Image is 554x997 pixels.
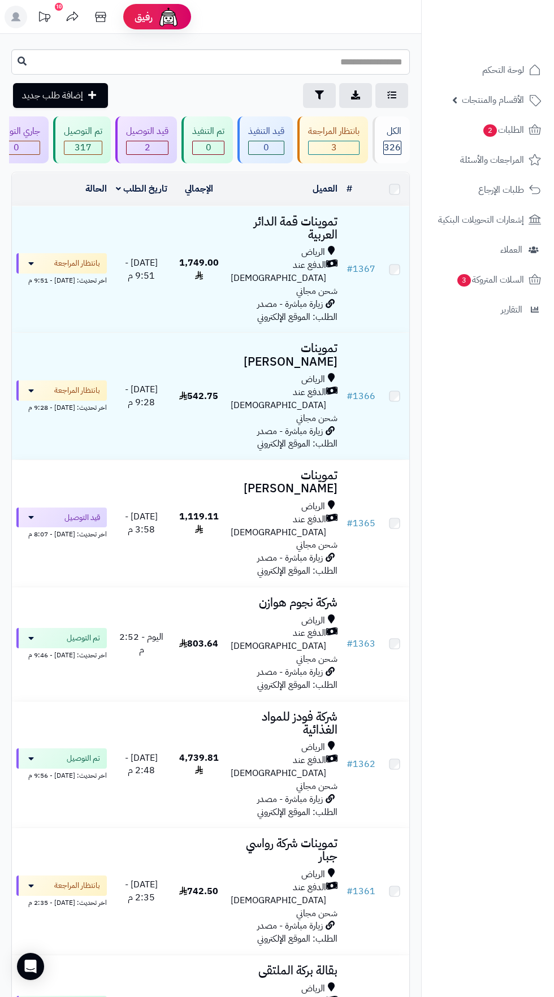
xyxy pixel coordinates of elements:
[231,469,337,495] h3: تموينات [PERSON_NAME]
[85,182,107,196] a: الحالة
[127,141,168,154] span: 2
[438,212,524,228] span: إشعارات التحويلات البنكية
[192,125,224,138] div: تم التنفيذ
[296,779,337,793] span: شحن مجاني
[16,401,107,413] div: اخر تحديث: [DATE] - 9:28 م
[309,141,359,154] span: 3
[301,373,325,386] span: الرياض
[478,182,524,198] span: طلبات الإرجاع
[370,116,412,163] a: الكل326
[483,124,497,137] span: 2
[296,652,337,666] span: شحن مجاني
[301,500,325,513] span: الرياض
[301,246,325,259] span: الرياض
[347,885,375,898] a: #1361
[347,389,375,403] a: #1366
[54,385,100,396] span: بانتظار المراجعة
[179,256,219,283] span: 1,749.00
[64,125,102,138] div: تم التوصيل
[429,266,547,293] a: السلات المتروكة3
[67,753,100,764] span: تم التوصيل
[347,637,375,651] a: #1363
[249,141,284,154] span: 0
[296,538,337,552] span: شحن مجاني
[51,116,113,163] a: تم التوصيل 317
[179,116,235,163] a: تم التنفيذ 0
[383,125,401,138] div: الكل
[179,885,218,898] span: 742.50
[313,182,337,196] a: العميل
[429,176,547,203] a: طلبات الإرجاع
[231,754,326,780] span: الدفع عند [DEMOGRAPHIC_DATA]
[193,141,224,154] span: 0
[296,411,337,425] span: شحن مجاني
[125,751,158,778] span: [DATE] - 2:48 م
[16,527,107,539] div: اخر تحديث: [DATE] - 8:07 م
[257,297,337,324] span: زيارة مباشرة - مصدر الطلب: الموقع الإلكتروني
[347,262,375,276] a: #1367
[429,296,547,323] a: التقارير
[257,665,337,692] span: زيارة مباشرة - مصدر الطلب: الموقع الإلكتروني
[347,757,375,771] a: #1362
[135,10,153,24] span: رفيق
[179,510,219,536] span: 1,119.11
[64,141,102,154] span: 317
[347,517,375,530] a: #1365
[231,881,326,907] span: الدفع عند [DEMOGRAPHIC_DATA]
[301,614,325,627] span: الرياض
[257,919,337,946] span: زيارة مباشرة - مصدر الطلب: الموقع الإلكتروني
[55,3,63,11] div: 10
[457,274,471,287] span: 3
[125,878,158,904] span: [DATE] - 2:35 م
[231,627,326,653] span: الدفع عند [DEMOGRAPHIC_DATA]
[301,982,325,995] span: الرياض
[429,206,547,233] a: إشعارات التحويلات البنكية
[248,125,284,138] div: قيد التنفيذ
[501,302,522,318] span: التقارير
[231,342,337,368] h3: تموينات [PERSON_NAME]
[231,513,326,539] span: الدفع عند [DEMOGRAPHIC_DATA]
[347,517,353,530] span: #
[54,258,100,269] span: بانتظار المراجعة
[185,182,213,196] a: الإجمالي
[301,868,325,881] span: الرياض
[296,284,337,298] span: شحن مجاني
[113,116,179,163] a: قيد التوصيل 2
[231,710,337,736] h3: شركة فودز للمواد الغذائية
[347,389,353,403] span: #
[67,632,100,644] span: تم التوصيل
[16,274,107,285] div: اخر تحديث: [DATE] - 9:51 م
[125,383,158,409] span: [DATE] - 9:28 م
[179,637,218,651] span: 803.64
[64,512,100,523] span: قيد التوصيل
[308,125,360,138] div: بانتظار المراجعة
[13,83,108,108] a: إضافة طلب جديد
[22,89,83,102] span: إضافة طلب جديد
[482,62,524,78] span: لوحة التحكم
[460,152,524,168] span: المراجعات والأسئلة
[257,551,337,578] span: زيارة مباشرة - مصدر الطلب: الموقع الإلكتروني
[347,262,353,276] span: #
[429,146,547,174] a: المراجعات والأسئلة
[384,141,401,154] span: 326
[462,92,524,108] span: الأقسام والمنتجات
[235,116,295,163] a: قيد التنفيذ 0
[295,116,370,163] a: بانتظار المراجعة 3
[231,386,326,412] span: الدفع عند [DEMOGRAPHIC_DATA]
[296,907,337,920] span: شحن مجاني
[429,236,547,263] a: العملاء
[347,757,353,771] span: #
[16,896,107,908] div: اخر تحديث: [DATE] - 2:35 م
[231,964,337,977] h3: بقالة بركة الملتقى
[116,182,167,196] a: تاريخ الطلب
[157,6,180,28] img: ai-face.png
[500,242,522,258] span: العملاء
[17,953,44,980] div: Open Intercom Messenger
[231,259,326,285] span: الدفع عند [DEMOGRAPHIC_DATA]
[257,792,337,819] span: زيارة مباشرة - مصدر الطلب: الموقع الإلكتروني
[179,389,218,403] span: 542.75
[429,116,547,144] a: الطلبات2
